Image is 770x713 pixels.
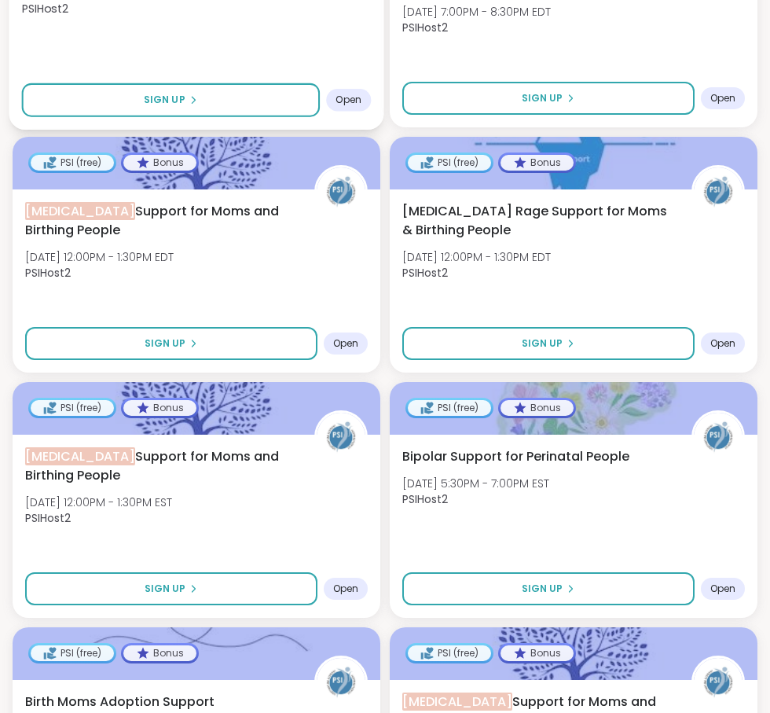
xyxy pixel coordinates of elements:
[22,1,68,17] b: PSIHost2
[402,327,695,360] button: Sign Up
[123,155,196,171] div: Bonus
[25,265,71,281] b: PSIHost2
[144,93,185,107] span: Sign Up
[333,583,358,595] span: Open
[145,582,185,596] span: Sign Up
[123,645,196,661] div: Bonus
[402,265,448,281] b: PSIHost2
[25,202,297,240] span: Support for Moms and Birthing People
[694,658,742,707] img: PSIHost2
[402,249,551,265] span: [DATE] 12:00PM - 1:30PM EDT
[402,572,695,605] button: Sign Up
[333,337,358,350] span: Open
[402,447,629,466] span: Bipolar Support for Perinatal People
[500,645,574,661] div: Bonus
[25,249,174,265] span: [DATE] 12:00PM - 1:30PM EDT
[710,337,735,350] span: Open
[694,413,742,461] img: PSIHost2
[31,155,114,171] div: PSI (free)
[335,94,361,106] span: Open
[402,491,448,507] b: PSIHost2
[25,202,135,220] span: [MEDICAL_DATA]
[402,82,695,115] button: Sign Up
[408,645,491,661] div: PSI (free)
[25,510,71,526] b: PSIHost2
[317,167,365,216] img: PSIHost2
[22,83,320,117] button: Sign Up
[522,91,563,105] span: Sign Up
[25,447,297,485] span: Support for Moms and Birthing People
[145,336,185,351] span: Sign Up
[25,494,172,510] span: [DATE] 12:00PM - 1:30PM EST
[123,400,196,416] div: Bonus
[31,400,114,416] div: PSI (free)
[402,202,674,240] span: [MEDICAL_DATA] Rage Support for Moms & Birthing People
[500,400,574,416] div: Bonus
[522,336,563,351] span: Sign Up
[402,20,448,35] b: PSIHost2
[408,400,491,416] div: PSI (free)
[402,4,551,20] span: [DATE] 7:00PM - 8:30PM EDT
[694,167,742,216] img: PSIHost2
[25,693,214,711] span: Birth Moms Adoption Support
[500,155,574,171] div: Bonus
[31,645,114,661] div: PSI (free)
[317,658,365,707] img: PSIHost2
[402,693,512,711] span: [MEDICAL_DATA]
[710,583,735,595] span: Open
[317,413,365,461] img: PSIHost2
[522,582,563,596] span: Sign Up
[25,447,135,465] span: [MEDICAL_DATA]
[402,476,549,491] span: [DATE] 5:30PM - 7:00PM EST
[25,327,317,360] button: Sign Up
[408,155,491,171] div: PSI (free)
[710,92,735,105] span: Open
[25,572,317,605] button: Sign Up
